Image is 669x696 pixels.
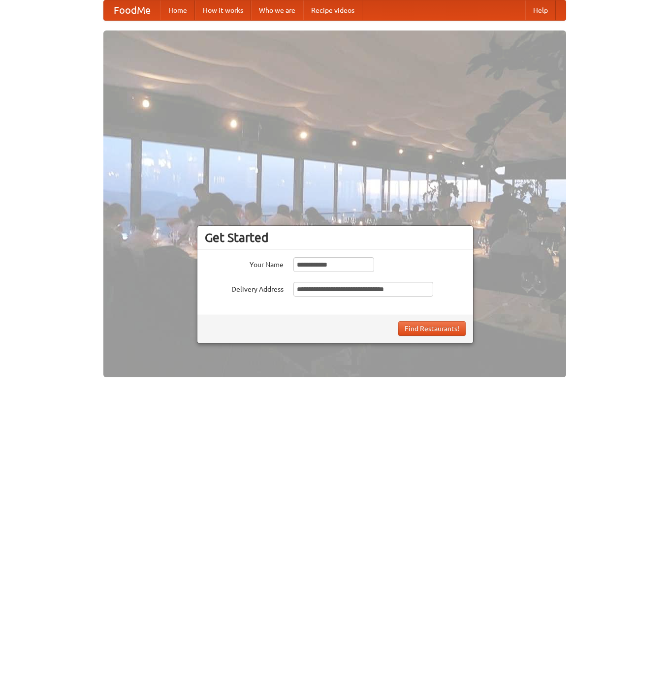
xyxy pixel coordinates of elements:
a: Help [525,0,556,20]
label: Your Name [205,257,284,270]
h3: Get Started [205,230,466,245]
button: Find Restaurants! [398,321,466,336]
a: Who we are [251,0,303,20]
label: Delivery Address [205,282,284,294]
a: FoodMe [104,0,160,20]
a: Recipe videos [303,0,362,20]
a: Home [160,0,195,20]
a: How it works [195,0,251,20]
